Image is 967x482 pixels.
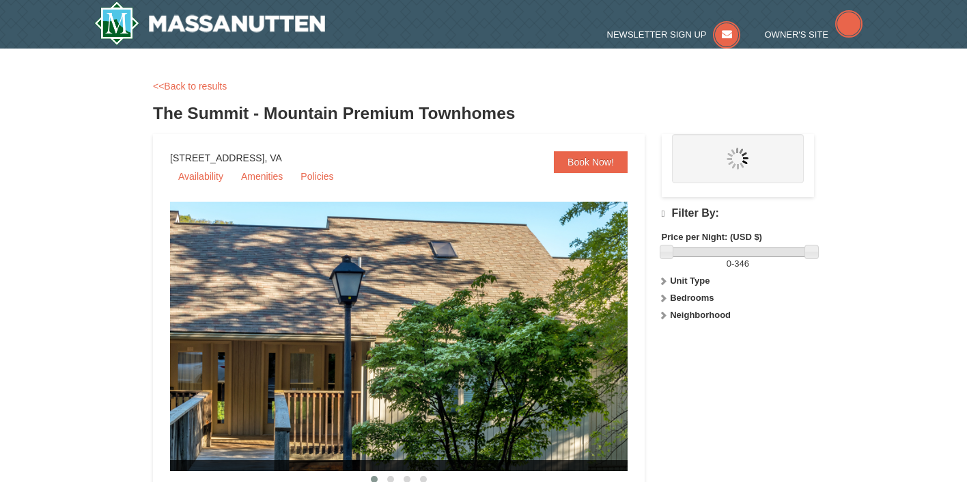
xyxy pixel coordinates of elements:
a: <<Back to results [153,81,227,92]
img: wait.gif [727,148,748,170]
a: Policies [292,166,341,187]
a: Newsletter Sign Up [607,29,741,40]
img: 19219034-1-0eee7e00.jpg [170,202,662,471]
a: Availability [170,166,232,187]
span: Newsletter Sign Up [607,29,707,40]
a: Massanutten Resort [94,1,325,45]
a: Amenities [233,166,291,187]
span: 0 [727,258,731,269]
h3: The Summit - Mountain Premium Townhomes [153,100,814,127]
a: Owner's Site [765,29,863,40]
span: 346 [734,258,749,269]
h4: Filter By: [662,207,814,220]
img: Massanutten Resort Logo [94,1,325,45]
span: Owner's Site [765,29,829,40]
strong: Neighborhood [670,310,731,320]
strong: Unit Type [670,276,710,286]
a: Book Now! [554,151,628,173]
label: - [662,257,814,271]
strong: Bedrooms [670,293,714,303]
strong: Price per Night: (USD $) [662,232,762,242]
